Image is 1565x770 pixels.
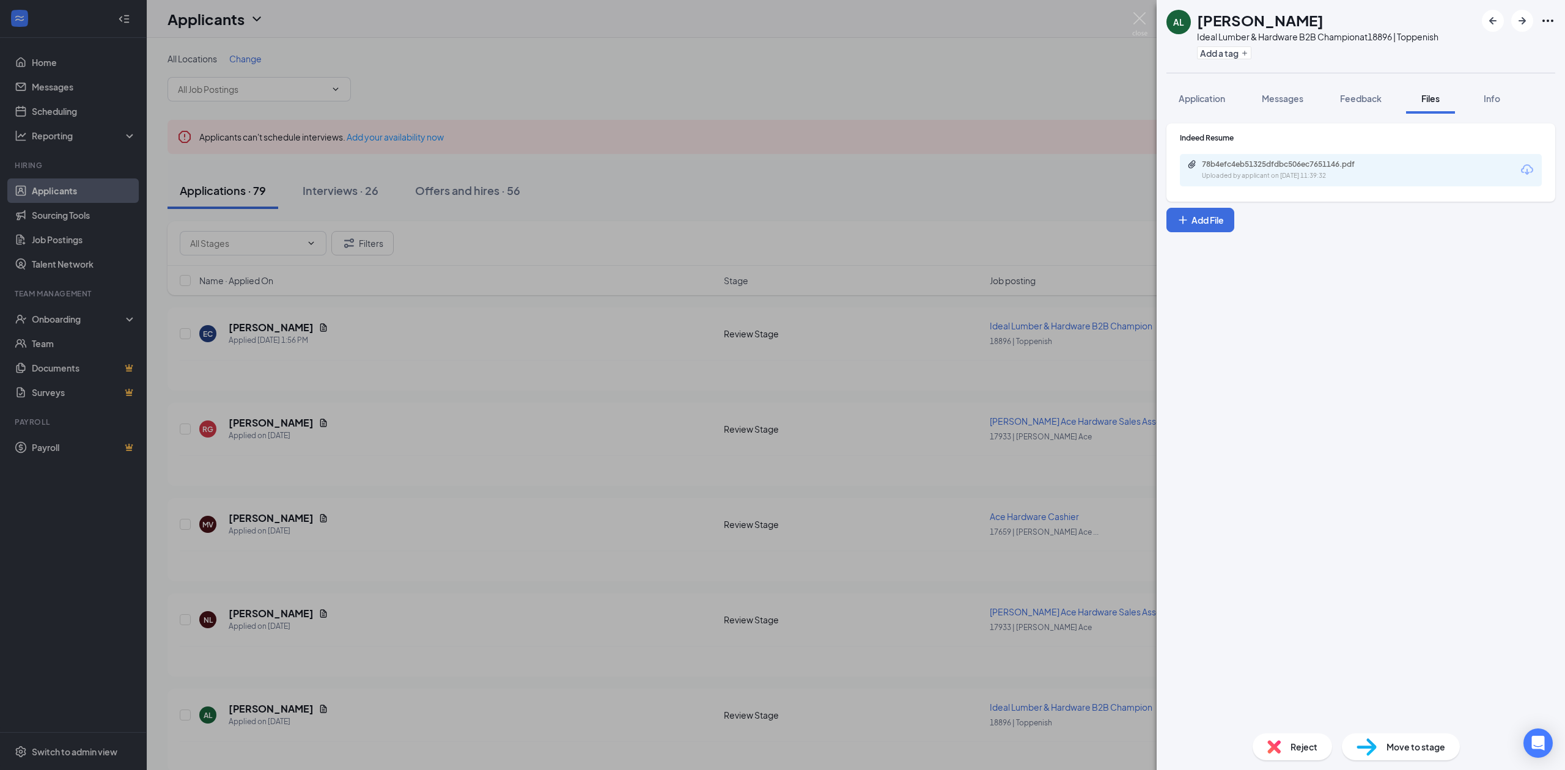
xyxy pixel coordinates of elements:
span: Move to stage [1386,740,1445,754]
svg: ArrowLeftNew [1486,13,1500,28]
svg: Plus [1177,214,1189,226]
svg: Plus [1241,50,1248,57]
span: Application [1179,93,1225,104]
a: Paperclip78b4efc4eb51325dfdbc506ec7651146.pdfUploaded by applicant on [DATE] 11:39:32 [1187,159,1385,181]
svg: ArrowRight [1515,13,1530,28]
span: Feedback [1340,93,1382,104]
span: Messages [1262,93,1303,104]
div: Ideal Lumber & Hardware B2B Champion at 18896 | Toppenish [1197,31,1438,43]
div: Indeed Resume [1180,133,1542,143]
div: Uploaded by applicant on [DATE] 11:39:32 [1202,171,1385,181]
button: PlusAdd a tag [1197,46,1251,59]
div: 78b4efc4eb51325dfdbc506ec7651146.pdf [1202,159,1373,169]
button: ArrowLeftNew [1482,10,1504,32]
div: Open Intercom Messenger [1523,728,1553,758]
svg: Download [1520,163,1534,177]
h1: [PERSON_NAME] [1197,10,1324,31]
svg: Ellipses [1541,13,1555,28]
span: Files [1421,93,1440,104]
span: Info [1484,93,1500,104]
svg: Paperclip [1187,159,1197,169]
button: Add FilePlus [1166,208,1234,232]
div: AL [1173,16,1184,28]
span: Reject [1291,740,1317,754]
button: ArrowRight [1511,10,1533,32]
